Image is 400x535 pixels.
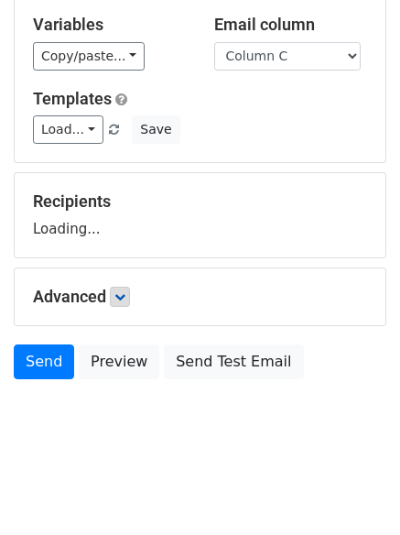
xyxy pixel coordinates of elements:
[33,89,112,108] a: Templates
[14,344,74,379] a: Send
[79,344,159,379] a: Preview
[308,447,400,535] iframe: Chat Widget
[33,115,103,144] a: Load...
[132,115,179,144] button: Save
[33,191,367,212] h5: Recipients
[33,191,367,239] div: Loading...
[33,287,367,307] h5: Advanced
[214,15,368,35] h5: Email column
[33,15,187,35] h5: Variables
[164,344,303,379] a: Send Test Email
[33,42,145,71] a: Copy/paste...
